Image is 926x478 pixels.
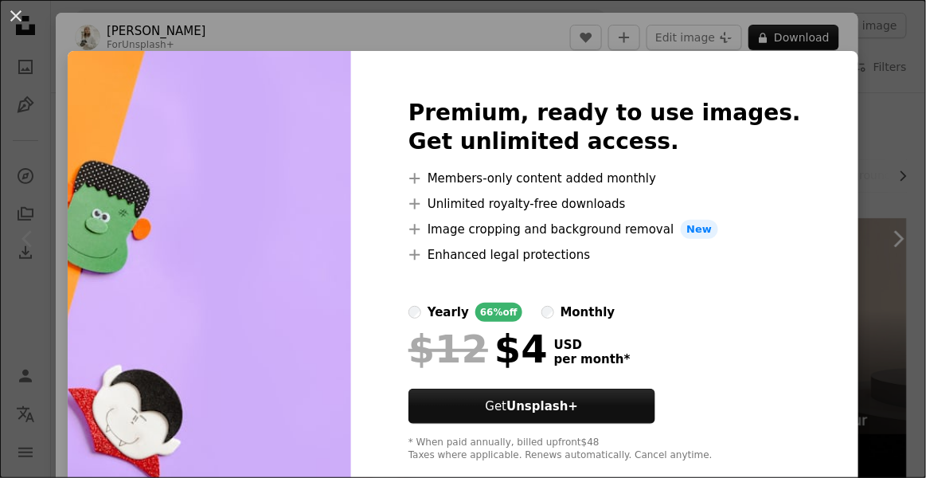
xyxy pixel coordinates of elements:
[408,328,548,370] div: $4
[408,328,488,370] span: $12
[561,303,615,322] div: monthly
[408,437,801,462] div: * When paid annually, billed upfront $48 Taxes where applicable. Renews automatically. Cancel any...
[408,99,801,156] h2: Premium, ready to use images. Get unlimited access.
[554,338,631,352] span: USD
[408,306,421,319] input: yearly66%off
[408,245,801,264] li: Enhanced legal protections
[506,399,578,413] strong: Unsplash+
[408,169,801,188] li: Members-only content added monthly
[408,389,655,424] button: GetUnsplash+
[408,220,801,239] li: Image cropping and background removal
[681,220,719,239] span: New
[428,303,469,322] div: yearly
[554,352,631,366] span: per month *
[541,306,554,319] input: monthly
[475,303,522,322] div: 66% off
[408,194,801,214] li: Unlimited royalty-free downloads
